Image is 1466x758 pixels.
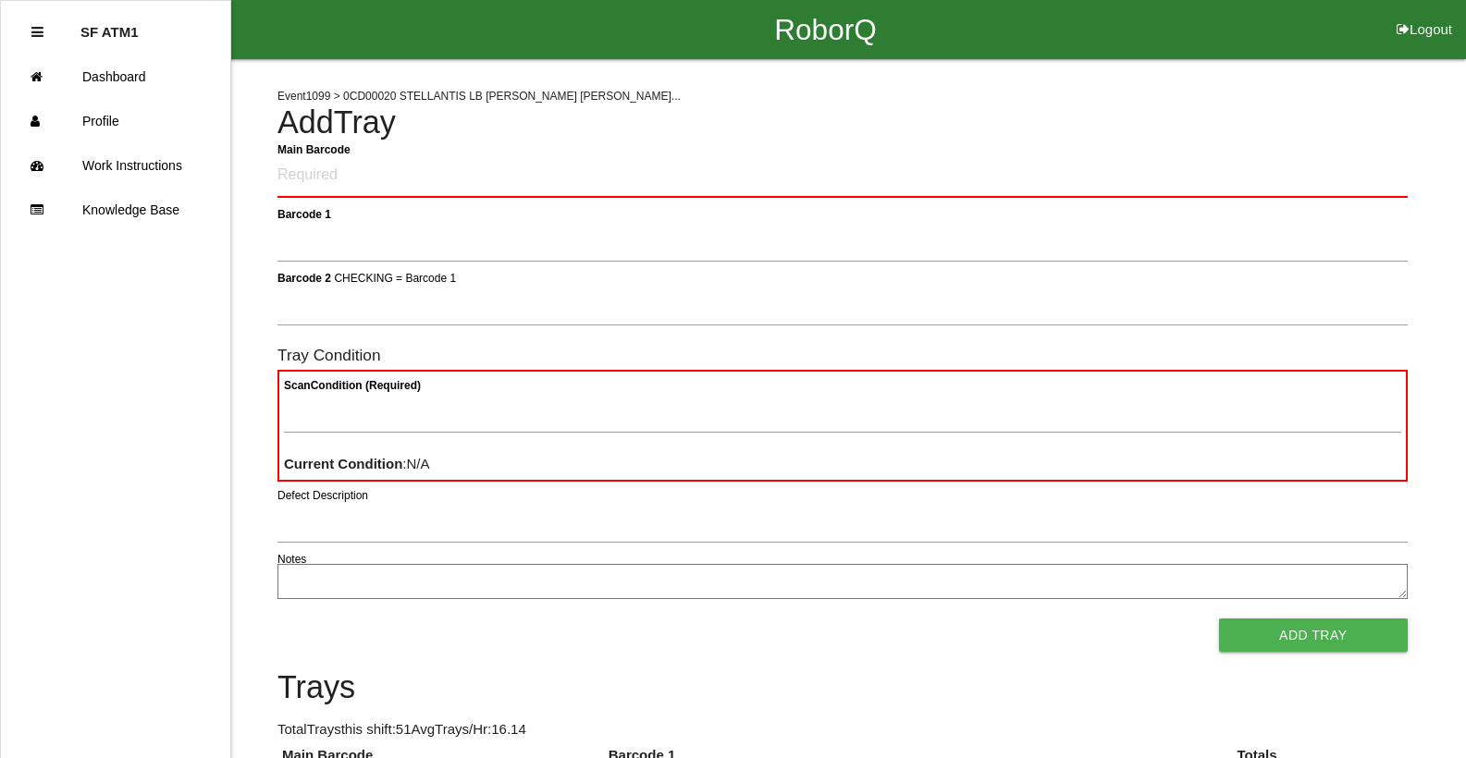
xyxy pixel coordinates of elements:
a: Profile [1,99,230,143]
h4: Trays [277,670,1408,705]
b: Current Condition [284,456,402,471]
div: Close [31,10,43,55]
span: Event 1099 > 0CD00020 STELLANTIS LB [PERSON_NAME] [PERSON_NAME]... [277,90,681,103]
button: Add Tray [1219,618,1408,652]
p: Total Trays this shift: 51 Avg Trays /Hr: 16.14 [277,719,1408,740]
label: Defect Description [277,487,368,504]
a: Work Instructions [1,143,230,188]
b: Barcode 2 [277,271,331,284]
a: Dashboard [1,55,230,99]
b: Barcode 1 [277,207,331,220]
a: Knowledge Base [1,188,230,232]
label: Notes [277,551,306,568]
b: Scan Condition (Required) [284,379,421,392]
h4: Add Tray [277,105,1408,141]
input: Required [277,154,1408,198]
h6: Tray Condition [277,347,1408,364]
p: SF ATM1 [80,10,139,40]
span: : N/A [284,456,430,471]
b: Main Barcode [277,142,351,155]
span: CHECKING = Barcode 1 [334,271,456,284]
